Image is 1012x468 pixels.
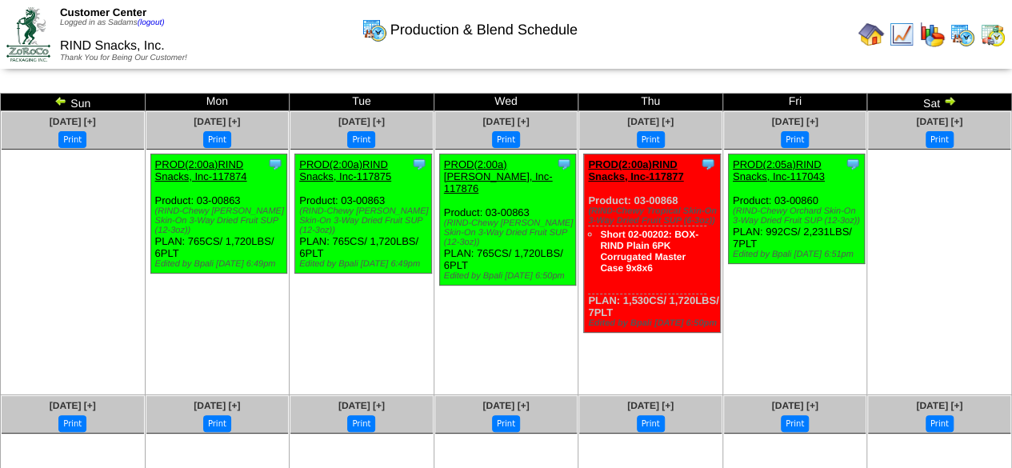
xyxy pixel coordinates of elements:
div: Edited by Bpali [DATE] 6:50pm [444,271,575,281]
td: Wed [434,94,578,111]
span: RIND Snacks, Inc. [60,39,165,53]
a: [DATE] [+] [50,400,96,411]
img: Tooltip [845,156,861,172]
div: (RIND-Chewy [PERSON_NAME] Skin-On 3-Way Dried Fruit SUP (12-3oz)) [155,206,286,235]
a: [DATE] [+] [338,116,385,127]
a: [DATE] [+] [194,116,240,127]
a: Short 02-00202: BOX-RIND Plain 6PK Corrugated Master Case 9x8x6 [600,229,698,274]
button: Print [492,415,520,432]
button: Print [58,415,86,432]
button: Print [347,415,375,432]
img: ZoRoCo_Logo(Green%26Foil)%20jpg.webp [6,7,50,61]
img: calendarprod.gif [950,22,975,47]
img: arrowright.gif [943,94,956,107]
div: Edited by Bpali [DATE] 6:50pm [588,318,719,328]
a: PROD(2:00a)RIND Snacks, Inc-117874 [155,158,247,182]
a: PROD(2:05a)RIND Snacks, Inc-117043 [733,158,825,182]
a: PROD(2:00a)[PERSON_NAME], Inc-117876 [444,158,553,194]
img: calendarprod.gif [362,17,387,42]
div: Edited by Bpali [DATE] 6:51pm [733,250,864,259]
img: graph.gif [919,22,945,47]
button: Print [781,131,809,148]
img: Tooltip [700,156,716,172]
button: Print [637,131,665,148]
div: Product: 03-00863 PLAN: 765CS / 1,720LBS / 6PLT [150,154,286,274]
a: PROD(2:00a)RIND Snacks, Inc-117877 [588,158,683,182]
div: (RIND-Chewy Tropical Skin-On 3-Way Dried Fruit SUP (6-3oz)) [588,206,719,226]
div: (RIND-Chewy [PERSON_NAME] Skin-On 3-Way Dried Fruit SUP (12-3oz)) [444,218,575,247]
button: Print [203,131,231,148]
button: Print [492,131,520,148]
div: Product: 03-00868 PLAN: 1,530CS / 1,720LBS / 7PLT [584,154,720,333]
button: Print [781,415,809,432]
a: [DATE] [+] [627,400,674,411]
div: Edited by Bpali [DATE] 6:49pm [155,259,286,269]
td: Sat [867,94,1012,111]
a: [DATE] [+] [916,116,962,127]
a: [DATE] [+] [916,400,962,411]
span: Thank You for Being Our Customer! [60,54,187,62]
span: Logged in as Sadams [60,18,165,27]
td: Thu [578,94,723,111]
a: [DATE] [+] [772,116,818,127]
td: Fri [722,94,867,111]
img: Tooltip [411,156,427,172]
img: home.gif [858,22,884,47]
div: Product: 03-00863 PLAN: 765CS / 1,720LBS / 6PLT [295,154,431,274]
div: (RIND-Chewy Orchard Skin-On 3-Way Dried Fruit SUP (12-3oz)) [733,206,864,226]
button: Print [203,415,231,432]
button: Print [926,131,954,148]
span: Production & Blend Schedule [390,22,578,38]
button: Print [926,415,954,432]
div: (RIND-Chewy [PERSON_NAME] Skin-On 3-Way Dried Fruit SUP (12-3oz)) [299,206,430,235]
a: [DATE] [+] [194,400,240,411]
a: [DATE] [+] [482,400,529,411]
img: arrowleft.gif [54,94,67,107]
td: Mon [145,94,290,111]
button: Print [637,415,665,432]
div: Product: 03-00860 PLAN: 992CS / 2,231LBS / 7PLT [728,154,864,264]
img: Tooltip [267,156,283,172]
a: [DATE] [+] [627,116,674,127]
a: [DATE] [+] [772,400,818,411]
button: Print [58,131,86,148]
a: (logout) [138,18,165,27]
div: Edited by Bpali [DATE] 6:49pm [299,259,430,269]
a: [DATE] [+] [338,400,385,411]
img: Tooltip [556,156,572,172]
img: line_graph.gif [889,22,914,47]
a: PROD(2:00a)RIND Snacks, Inc-117875 [299,158,391,182]
img: calendarinout.gif [980,22,1006,47]
div: Product: 03-00863 PLAN: 765CS / 1,720LBS / 6PLT [439,154,575,286]
button: Print [347,131,375,148]
a: [DATE] [+] [50,116,96,127]
a: [DATE] [+] [482,116,529,127]
span: Customer Center [60,6,146,18]
td: Tue [290,94,434,111]
td: Sun [1,94,146,111]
